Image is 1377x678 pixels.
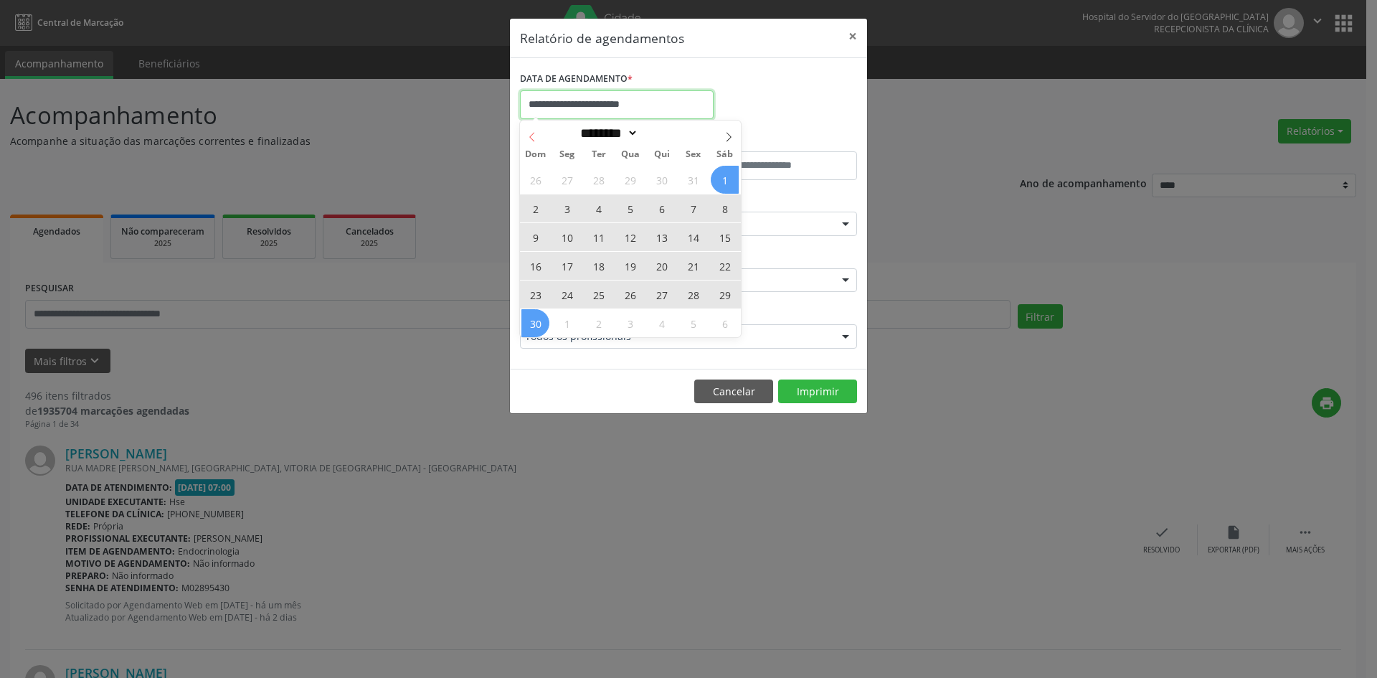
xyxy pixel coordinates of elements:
[711,194,739,222] span: Novembro 8, 2025
[778,380,857,404] button: Imprimir
[679,194,707,222] span: Novembro 7, 2025
[585,309,612,337] span: Dezembro 2, 2025
[585,252,612,280] span: Novembro 18, 2025
[648,223,676,251] span: Novembro 13, 2025
[616,252,644,280] span: Novembro 19, 2025
[585,166,612,194] span: Outubro 28, 2025
[648,309,676,337] span: Dezembro 4, 2025
[616,281,644,309] span: Novembro 26, 2025
[553,281,581,309] span: Novembro 24, 2025
[553,252,581,280] span: Novembro 17, 2025
[648,194,676,222] span: Novembro 6, 2025
[838,19,867,54] button: Close
[616,309,644,337] span: Dezembro 3, 2025
[711,166,739,194] span: Novembro 1, 2025
[521,223,549,251] span: Novembro 9, 2025
[638,126,686,141] input: Year
[585,194,612,222] span: Novembro 4, 2025
[616,166,644,194] span: Outubro 29, 2025
[583,150,615,159] span: Ter
[692,129,857,151] label: ATÉ
[521,166,549,194] span: Outubro 26, 2025
[520,68,633,90] label: DATA DE AGENDAMENTO
[521,252,549,280] span: Novembro 16, 2025
[615,150,646,159] span: Qua
[678,150,709,159] span: Sex
[552,150,583,159] span: Seg
[679,281,707,309] span: Novembro 28, 2025
[648,166,676,194] span: Outubro 30, 2025
[553,194,581,222] span: Novembro 3, 2025
[711,223,739,251] span: Novembro 15, 2025
[616,194,644,222] span: Novembro 5, 2025
[585,281,612,309] span: Novembro 25, 2025
[679,252,707,280] span: Novembro 21, 2025
[553,223,581,251] span: Novembro 10, 2025
[711,281,739,309] span: Novembro 29, 2025
[585,223,612,251] span: Novembro 11, 2025
[646,150,678,159] span: Qui
[711,252,739,280] span: Novembro 22, 2025
[521,309,549,337] span: Novembro 30, 2025
[553,166,581,194] span: Outubro 27, 2025
[711,309,739,337] span: Dezembro 6, 2025
[679,309,707,337] span: Dezembro 5, 2025
[679,166,707,194] span: Outubro 31, 2025
[709,150,741,159] span: Sáb
[521,281,549,309] span: Novembro 23, 2025
[679,223,707,251] span: Novembro 14, 2025
[520,150,552,159] span: Dom
[648,281,676,309] span: Novembro 27, 2025
[616,223,644,251] span: Novembro 12, 2025
[521,194,549,222] span: Novembro 2, 2025
[553,309,581,337] span: Dezembro 1, 2025
[575,126,638,141] select: Month
[694,380,773,404] button: Cancelar
[648,252,676,280] span: Novembro 20, 2025
[520,29,684,47] h5: Relatório de agendamentos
